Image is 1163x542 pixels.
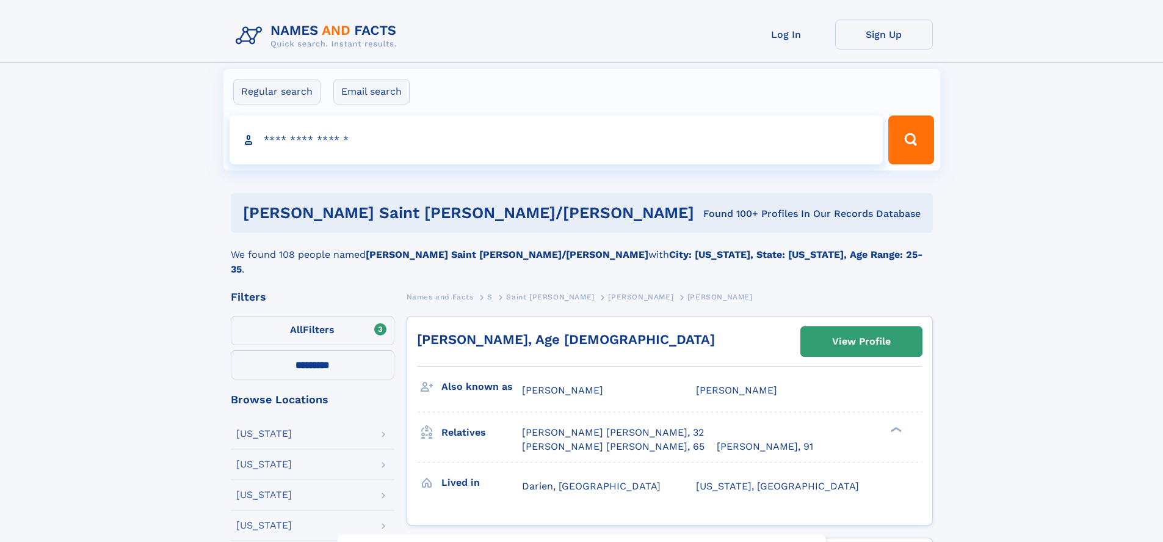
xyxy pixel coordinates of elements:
div: ❯ [888,426,902,434]
div: [US_STATE] [236,490,292,500]
span: [US_STATE], [GEOGRAPHIC_DATA] [696,480,859,492]
div: [US_STATE] [236,429,292,439]
a: [PERSON_NAME] [608,289,673,304]
span: Saint [PERSON_NAME] [506,293,594,301]
label: Regular search [233,79,321,104]
a: [PERSON_NAME], 91 [717,440,813,453]
span: Darien, [GEOGRAPHIC_DATA] [522,480,661,492]
b: City: [US_STATE], State: [US_STATE], Age Range: 25-35 [231,249,922,275]
a: [PERSON_NAME] [PERSON_NAME], 65 [522,440,705,453]
div: [US_STATE] [236,521,292,530]
label: Email search [333,79,410,104]
div: Found 100+ Profiles In Our Records Database [698,207,921,221]
div: Filters [231,291,394,302]
span: [PERSON_NAME] [522,384,603,396]
a: [PERSON_NAME], Age [DEMOGRAPHIC_DATA] [417,332,715,347]
img: Logo Names and Facts [231,20,407,53]
h3: Relatives [441,422,522,443]
h1: [PERSON_NAME] saint [PERSON_NAME]/[PERSON_NAME] [243,205,699,221]
span: [PERSON_NAME] [696,384,777,396]
div: [US_STATE] [236,460,292,469]
a: Saint [PERSON_NAME] [506,289,594,304]
a: Log In [737,20,835,49]
button: Search Button [888,115,933,164]
a: Sign Up [835,20,933,49]
span: [PERSON_NAME] [608,293,673,301]
b: [PERSON_NAME] Saint [PERSON_NAME]/[PERSON_NAME] [366,249,648,260]
div: Browse Locations [231,394,394,405]
div: View Profile [832,328,891,356]
a: S [487,289,493,304]
input: search input [230,115,883,164]
a: [PERSON_NAME] [PERSON_NAME], 32 [522,426,704,439]
span: [PERSON_NAME] [687,293,753,301]
label: Filters [231,316,394,345]
h3: Lived in [441,472,522,493]
a: View Profile [801,327,922,356]
div: We found 108 people named with . [231,233,933,277]
span: S [487,293,493,301]
span: All [290,324,303,335]
a: Names and Facts [407,289,474,304]
h3: Also known as [441,376,522,397]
